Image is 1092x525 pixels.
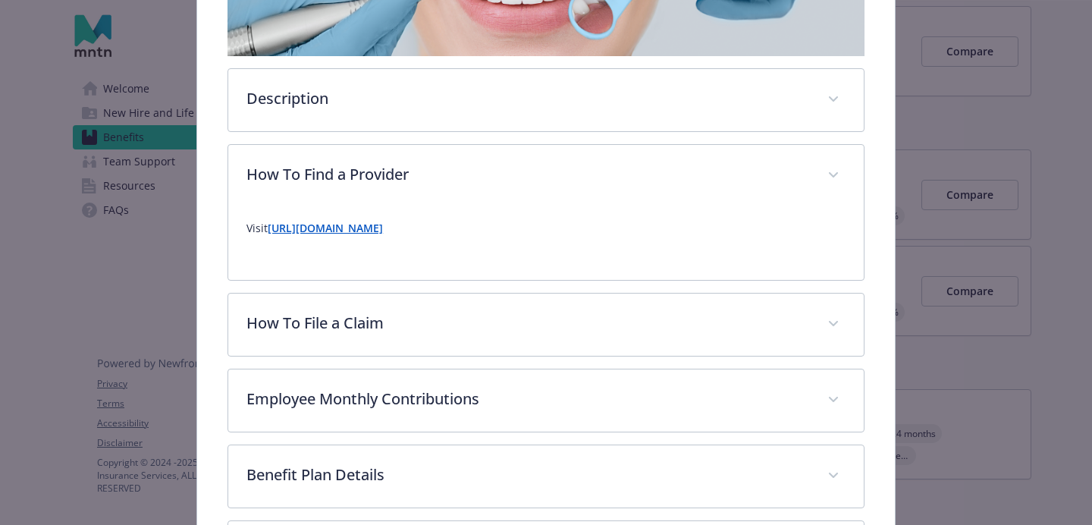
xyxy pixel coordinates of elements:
[228,207,864,280] div: How To Find a Provider
[246,388,809,410] p: Employee Monthly Contributions
[246,219,846,237] p: Visit
[228,445,864,508] div: Benefit Plan Details
[228,294,864,356] div: How To File a Claim
[228,145,864,207] div: How To Find a Provider
[228,369,864,432] div: Employee Monthly Contributions
[268,221,383,235] a: [URL][DOMAIN_NAME]
[246,87,809,110] p: Description
[228,69,864,131] div: Description
[246,163,809,186] p: How To Find a Provider
[246,464,809,486] p: Benefit Plan Details
[246,312,809,335] p: How To File a Claim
